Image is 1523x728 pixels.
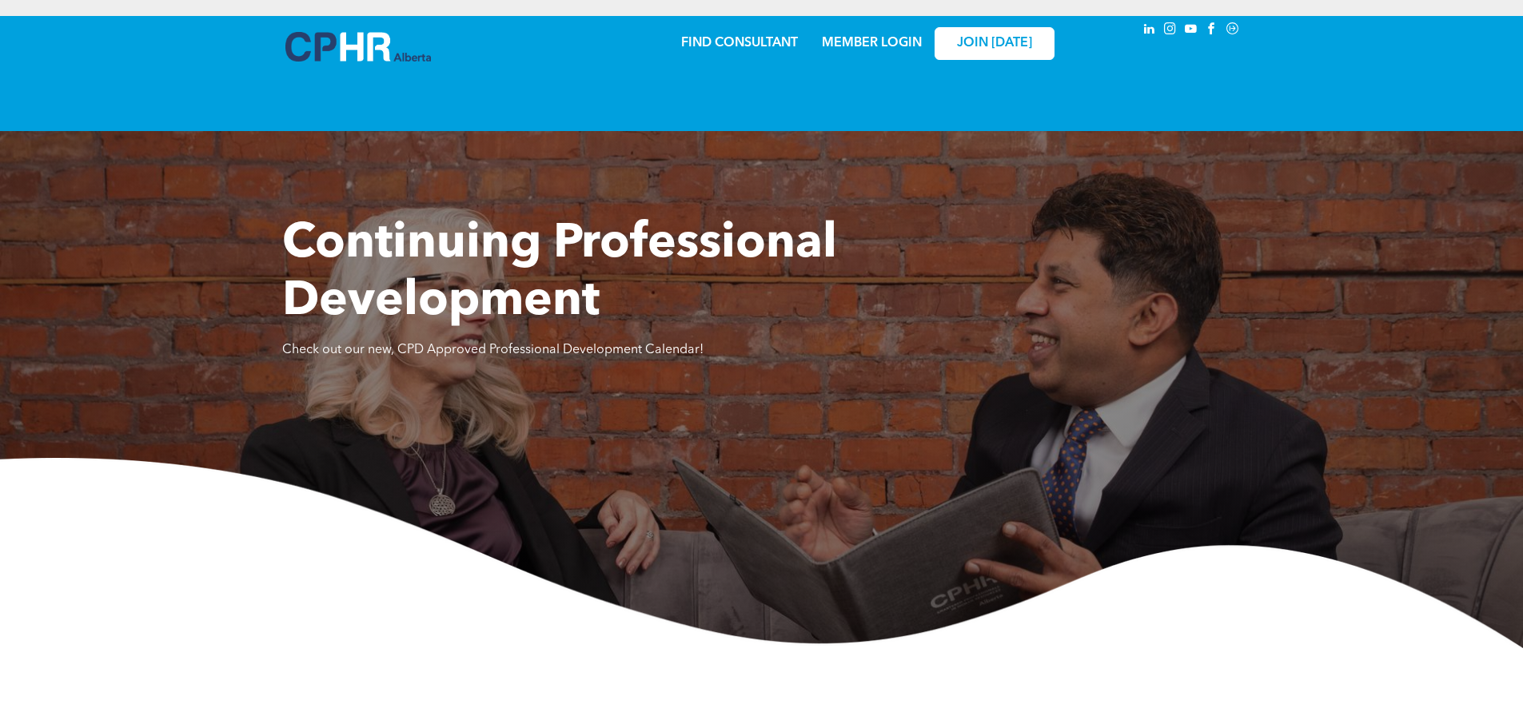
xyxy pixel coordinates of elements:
a: FIND CONSULTANT [681,37,798,50]
span: JOIN [DATE] [957,36,1032,51]
a: linkedin [1141,20,1158,42]
a: instagram [1162,20,1179,42]
a: MEMBER LOGIN [822,37,922,50]
a: Social network [1224,20,1242,42]
span: Continuing Professional Development [282,221,837,326]
span: Check out our new, CPD Approved Professional Development Calendar! [282,344,704,356]
a: JOIN [DATE] [935,27,1055,60]
img: A blue and white logo for cp alberta [285,32,431,62]
a: youtube [1182,20,1200,42]
a: facebook [1203,20,1221,42]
